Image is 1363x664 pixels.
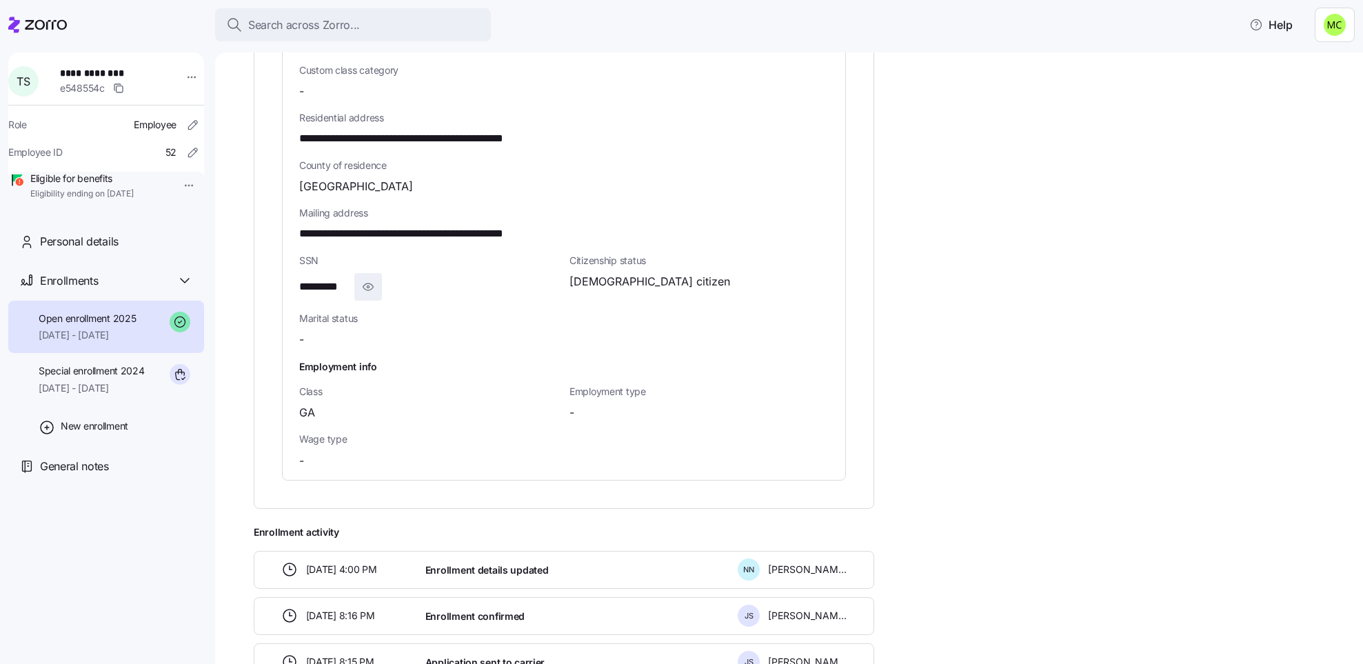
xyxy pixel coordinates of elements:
span: Enrollment details updated [425,563,549,577]
span: Enrollment activity [254,525,874,539]
span: [DEMOGRAPHIC_DATA] citizen [569,273,730,290]
span: [DATE] - [DATE] [39,328,136,342]
span: SSN [299,254,558,268]
span: [DATE] 4:00 PM [306,563,377,576]
span: Help [1249,17,1293,33]
span: Marital status [299,312,558,325]
span: Enrollment confirmed [425,610,525,623]
span: Personal details [40,233,119,250]
span: [DATE] - [DATE] [39,381,145,395]
span: - [569,404,574,421]
span: e548554c [60,81,105,95]
span: Employment type [569,385,829,399]
span: General notes [40,458,109,475]
span: Role [8,118,27,132]
span: - [299,331,304,348]
h1: Employment info [299,359,829,374]
span: [PERSON_NAME] [768,563,847,576]
span: J S [745,612,754,620]
span: Mailing address [299,206,829,220]
span: Employee [134,118,176,132]
span: Special enrollment 2024 [39,364,145,378]
span: Class [299,385,558,399]
span: N N [743,566,754,574]
span: - [299,83,304,100]
span: Enrollments [40,272,98,290]
span: Search across Zorro... [248,17,360,34]
button: Search across Zorro... [215,8,491,41]
span: Wage type [299,432,558,446]
span: Eligible for benefits [30,172,134,185]
span: T S [17,76,30,87]
span: Custom class category [299,63,558,77]
span: [DATE] 8:16 PM [306,609,375,623]
span: Employee ID [8,145,63,159]
span: - [299,452,304,470]
span: New enrollment [61,419,128,433]
span: [PERSON_NAME] [768,609,847,623]
span: Open enrollment 2025 [39,312,136,325]
span: County of residence [299,159,829,172]
span: Citizenship status [569,254,829,268]
img: fb6fbd1e9160ef83da3948286d18e3ea [1324,14,1346,36]
span: Residential address [299,111,829,125]
span: GA [299,404,315,421]
span: 52 [165,145,176,159]
span: Eligibility ending on [DATE] [30,188,134,200]
button: Help [1238,11,1304,39]
span: [GEOGRAPHIC_DATA] [299,178,413,195]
